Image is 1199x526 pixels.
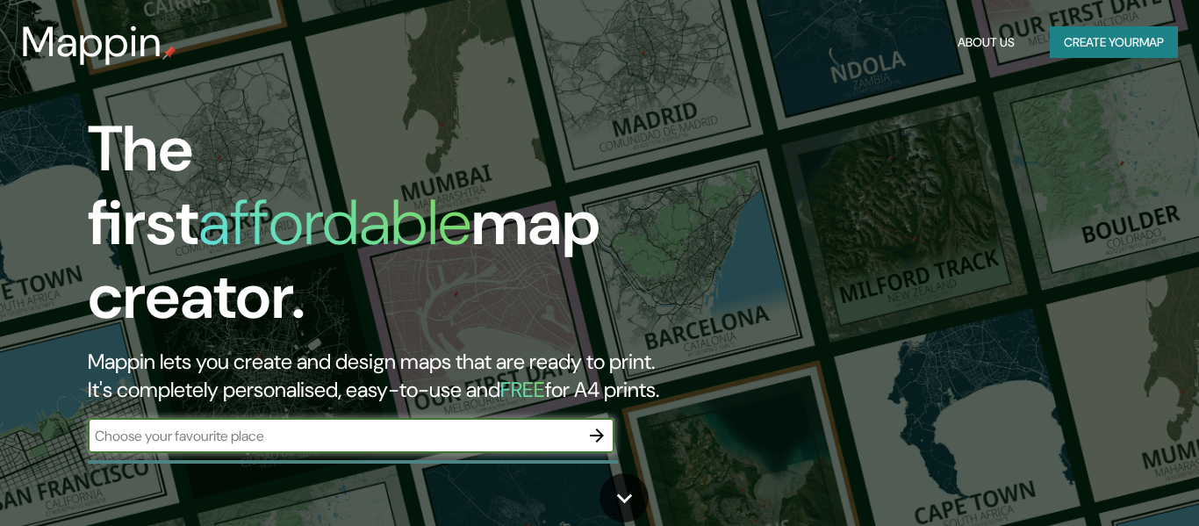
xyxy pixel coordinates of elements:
h1: affordable [198,182,471,263]
button: Create yourmap [1050,26,1178,59]
h2: Mappin lets you create and design maps that are ready to print. It's completely personalised, eas... [88,348,687,404]
img: mappin-pin [162,46,176,60]
h1: The first map creator. [88,112,687,348]
h3: Mappin [21,18,162,67]
input: Choose your favourite place [88,426,579,446]
button: About Us [951,26,1022,59]
h5: FREE [500,376,545,403]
